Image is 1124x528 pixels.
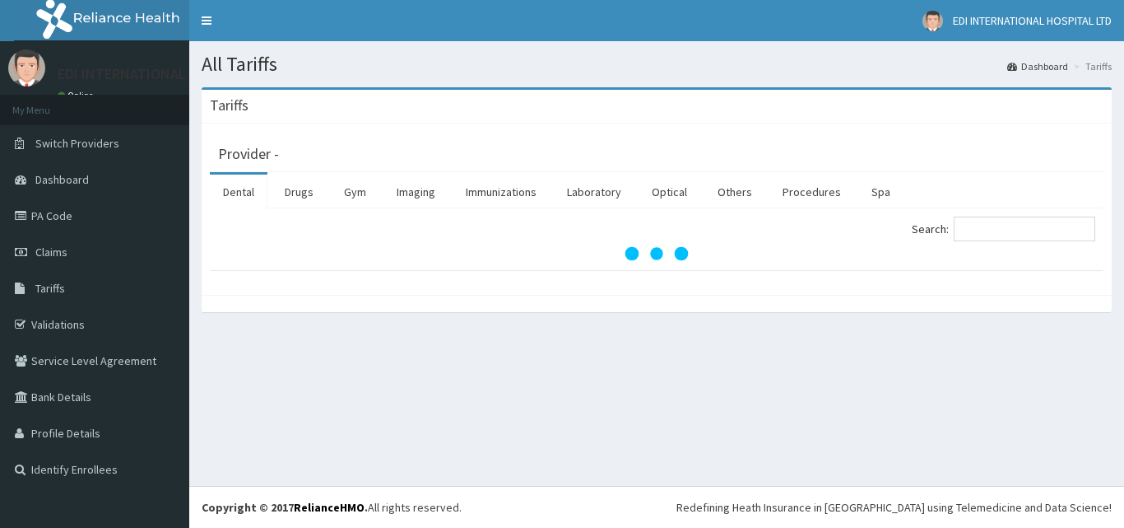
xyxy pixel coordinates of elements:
[453,175,550,209] a: Immunizations
[383,175,448,209] a: Imaging
[769,175,854,209] a: Procedures
[202,54,1112,75] h1: All Tariffs
[58,90,97,101] a: Online
[35,245,67,259] span: Claims
[1007,59,1068,73] a: Dashboard
[272,175,327,209] a: Drugs
[331,175,379,209] a: Gym
[912,217,1095,241] label: Search:
[58,67,281,82] p: EDI INTERNATIONAL HOSPITAL LTD
[35,136,119,151] span: Switch Providers
[554,175,634,209] a: Laboratory
[218,147,279,161] h3: Provider -
[676,499,1112,516] div: Redefining Heath Insurance in [GEOGRAPHIC_DATA] using Telemedicine and Data Science!
[35,281,65,296] span: Tariffs
[624,221,690,287] svg: audio-loading
[189,486,1124,528] footer: All rights reserved.
[210,175,267,209] a: Dental
[1070,59,1112,73] li: Tariffs
[954,217,1095,241] input: Search:
[294,500,365,515] a: RelianceHMO
[704,175,765,209] a: Others
[858,175,903,209] a: Spa
[8,49,45,86] img: User Image
[202,500,368,515] strong: Copyright © 2017 .
[210,98,248,113] h3: Tariffs
[922,11,943,31] img: User Image
[639,175,700,209] a: Optical
[35,172,89,187] span: Dashboard
[953,13,1112,28] span: EDI INTERNATIONAL HOSPITAL LTD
